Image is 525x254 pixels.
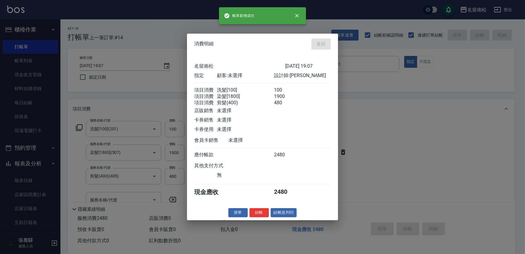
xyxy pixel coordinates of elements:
[228,137,285,144] div: 未選擇
[217,117,274,123] div: 未選擇
[224,13,254,19] span: 帳單新增成功
[285,63,331,70] div: [DATE] 19:07
[217,108,274,114] div: 未選擇
[274,73,331,79] div: 設計師: [PERSON_NAME]
[194,93,217,100] div: 項目消費
[217,126,274,133] div: 未選擇
[194,100,217,106] div: 項目消費
[274,87,297,93] div: 100
[217,87,274,93] div: 洗髮[100]
[194,87,217,93] div: 項目消費
[217,93,274,100] div: 染髮[1800]
[194,73,217,79] div: 指定
[194,152,217,158] div: 應付帳款
[217,73,274,79] div: 顧客: 未選擇
[217,100,274,106] div: 剪髮(400)
[217,172,274,178] div: 無
[194,163,240,169] div: 其他支付方式
[194,137,228,144] div: 會員卡銷售
[271,208,297,217] button: 結帳並列印
[194,63,285,70] div: 名留南松
[290,9,304,22] button: close
[274,152,297,158] div: 2480
[194,41,214,47] span: 消費明細
[194,108,217,114] div: 店販銷售
[194,117,217,123] div: 卡券銷售
[194,188,228,196] div: 現金應收
[274,100,297,106] div: 480
[228,208,248,217] button: 掛單
[274,93,297,100] div: 1900
[274,188,297,196] div: 2480
[250,208,269,217] button: 結帳
[194,126,217,133] div: 卡券使用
